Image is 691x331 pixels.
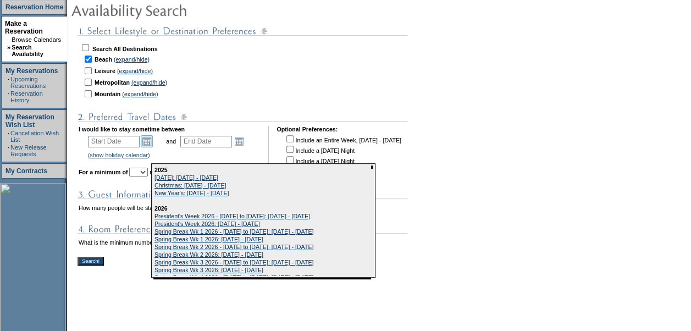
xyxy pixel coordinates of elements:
a: Spring Break Wk 2 2026: [DATE] - [DATE] [154,251,263,258]
b: » [7,44,10,51]
a: Reservation Home [5,3,63,11]
a: (expand/hide) [117,68,153,74]
input: Date format: M/D/Y. Shortcut keys: [T] for Today. [UP] or [.] for Next Day. [DOWN] or [,] for Pre... [180,136,232,147]
a: Spring Break Wk 1 2026 - [DATE] to [DATE]: [DATE] - [DATE] [154,228,313,235]
a: (expand/hide) [114,56,150,63]
a: Spring Break Wk 1 2026: [DATE] - [DATE] [154,236,263,242]
b: Search All Destinations [92,46,158,52]
a: Spring Break Wk 4 2026 - [DATE] to [DATE]: [DATE] - [DATE] [154,274,313,281]
a: Reservation History [10,90,43,103]
a: Open the calendar popup. [141,135,153,147]
a: New Year's: [DATE] - [DATE] [154,190,229,196]
a: Search Availability [12,44,43,57]
a: [DATE]: [DATE] - [DATE] [154,174,218,181]
a: (expand/hide) [122,91,158,97]
b: Metropolitan [95,79,130,86]
td: · [8,130,9,143]
a: President's Week 2026: [DATE] - [DATE] [154,220,260,227]
a: (show holiday calendar) [88,152,150,158]
input: Date format: M/D/Y. Shortcut keys: [T] for Today. [UP] or [.] for Next Day. [DOWN] or [,] for Pre... [88,136,140,147]
b: 2025 [154,167,168,173]
input: Search! [78,257,104,266]
b: Beach [95,56,112,63]
a: Spring Break Wk 2 2026 - [DATE] to [DATE]: [DATE] - [DATE] [154,244,313,250]
td: · [8,144,9,157]
a: Open the calendar popup. [233,135,245,147]
b: Optional Preferences: [277,126,338,133]
a: President's Week 2026 - [DATE] to [DATE]: [DATE] - [DATE] [154,213,310,219]
a: Spring Break Wk 3 2026: [DATE] - [DATE] [154,267,263,273]
b: 2026 [154,205,168,212]
b: night(s) [150,169,171,175]
td: Include an Entire Week, [DATE] - [DATE] Include a [DATE] Night Include a [DATE] Night Include a [... [284,134,401,175]
td: · [8,76,9,89]
a: Upcoming Reservations [10,76,46,89]
td: · [7,36,10,43]
a: Make a Reservation [5,20,43,35]
a: My Contracts [5,167,47,175]
b: Mountain [95,91,120,97]
td: · [8,90,9,103]
a: My Reservations [5,67,58,75]
b: For a minimum of [79,169,128,175]
a: New Release Requests [10,144,46,157]
a: Browse Calendars [12,36,61,43]
a: My Reservation Wish List [5,113,54,129]
a: Spring Break Wk 3 2026 - [DATE] to [DATE]: [DATE] - [DATE] [154,259,313,266]
td: and [164,134,178,149]
td: What is the minimum number of bedrooms needed in the residence? [79,238,272,247]
a: Christmas: [DATE] - [DATE] [154,182,226,189]
td: How many people will be staying in residence? [79,203,223,212]
a: Cancellation Wish List [10,130,59,143]
b: Leisure [95,68,115,74]
a: (expand/hide) [131,79,167,86]
b: I would like to stay sometime between [79,126,185,133]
